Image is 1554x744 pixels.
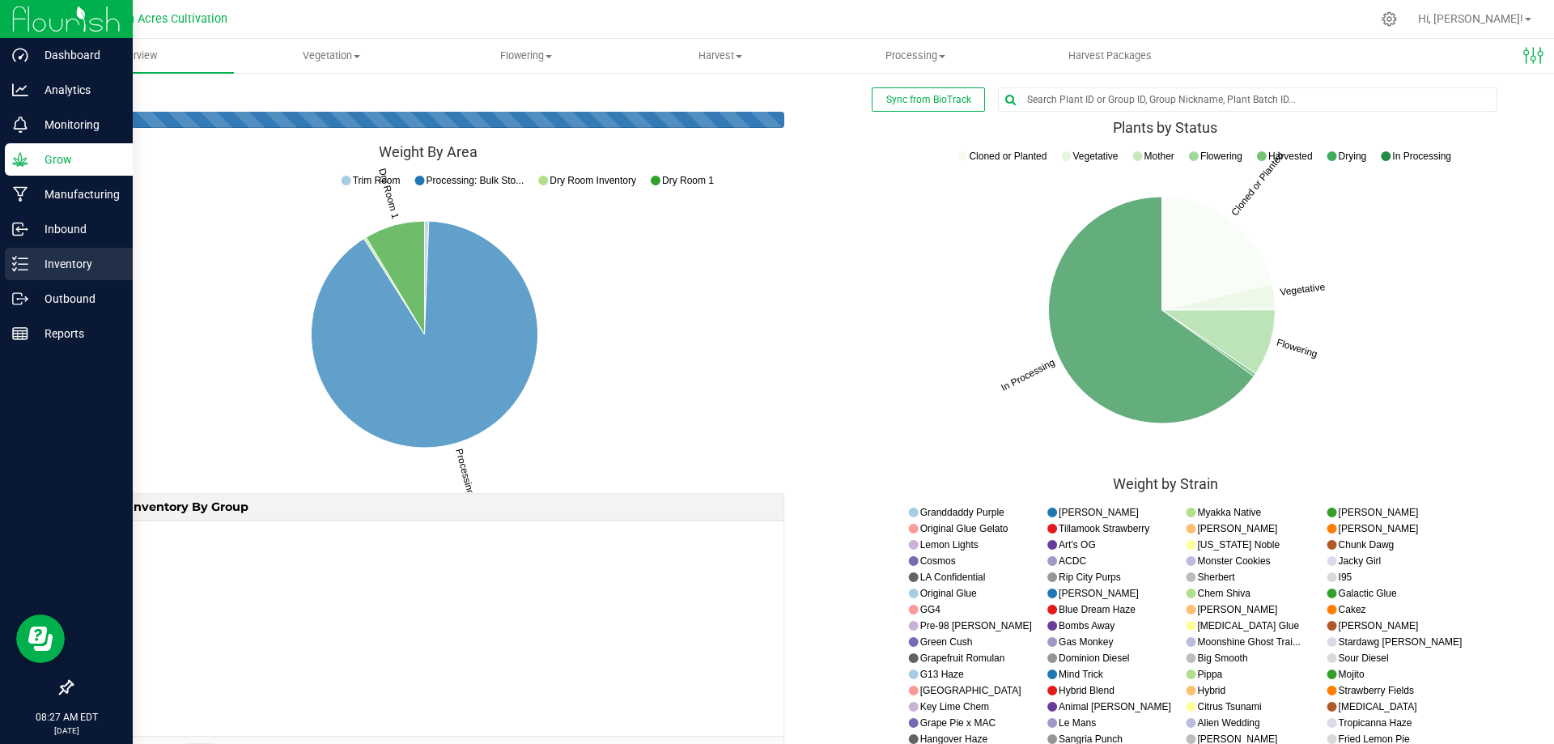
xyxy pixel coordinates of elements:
[624,49,817,63] span: Harvest
[12,256,28,272] inline-svg: Inventory
[920,684,1021,695] text: [GEOGRAPHIC_DATA]
[1047,49,1174,63] span: Harvest Packages
[920,571,986,582] text: LA Confidential
[1059,538,1096,550] text: Art's OG
[1198,506,1262,517] text: Myakka Native
[809,476,1522,492] div: Weight by Strain
[1339,619,1419,631] text: [PERSON_NAME]
[7,725,125,737] p: [DATE]
[28,115,125,134] p: Monitoring
[1339,571,1352,582] text: I95
[1059,668,1104,679] text: Mind Trick
[1059,652,1129,663] text: Dominion Diesel
[1339,636,1463,647] text: Stardawg [PERSON_NAME]
[1339,668,1365,679] text: Mojito
[920,506,1004,517] text: Granddaddy Purple
[1339,700,1417,712] text: [MEDICAL_DATA]
[1059,555,1086,566] text: ACDC
[28,324,125,343] p: Reports
[920,555,956,566] text: Cosmos
[7,710,125,725] p: 08:27 AM EDT
[12,151,28,168] inline-svg: Grow
[920,733,988,744] text: Hangover Haze
[28,185,125,204] p: Manufacturing
[28,80,125,100] p: Analytics
[920,700,989,712] text: Key Lime Chem
[920,716,996,728] text: Grape Pie x MAC
[1339,733,1410,744] text: Fried Lemon Pie
[428,39,623,73] a: Flowering
[1198,668,1223,679] text: Pippa
[920,619,1032,631] text: Pre-98 [PERSON_NAME]
[1198,716,1260,728] text: Alien Wedding
[1059,522,1149,534] text: Tillamook Strawberry
[1198,603,1278,614] text: [PERSON_NAME]
[1198,684,1226,695] text: Hybrid
[1198,700,1262,712] text: Citrus Tsunami
[39,39,234,73] a: Overview
[1200,151,1242,162] text: Flowering
[1198,733,1278,744] text: [PERSON_NAME]
[1198,587,1251,598] text: Chem Shiva
[1059,587,1139,598] text: [PERSON_NAME]
[1059,733,1123,744] text: Sangria Punch
[12,47,28,63] inline-svg: Dashboard
[662,175,714,186] text: Dry Room 1
[920,636,973,647] text: Green Cush
[353,175,401,186] text: Trim Room
[12,221,28,237] inline-svg: Inbound
[12,117,28,133] inline-svg: Monitoring
[1339,603,1366,614] text: Cakez
[1059,603,1136,614] text: Blue Dream Haze
[1059,716,1096,728] text: Le Mans
[1059,684,1115,695] text: Hybrid Blend
[16,614,65,663] iframe: Resource center
[103,12,227,26] span: Green Acres Cultivation
[550,175,636,186] text: Dry Room Inventory
[1418,12,1523,25] span: Hi, [PERSON_NAME]!
[1198,555,1271,566] text: Monster Cookies
[1268,151,1313,162] text: Harvested
[71,144,784,160] div: Weight By Area
[1144,151,1174,162] text: Mother
[429,49,622,63] span: Flowering
[1059,700,1171,712] text: Animal [PERSON_NAME]
[1059,619,1115,631] text: Bombs Away
[872,87,985,112] button: Sync from BioTrack
[1339,555,1382,566] text: Jacky Girl
[12,186,28,202] inline-svg: Manufacturing
[920,652,1005,663] text: Grapefruit Romulan
[1339,538,1395,550] text: Chunk Dawg
[12,82,28,98] inline-svg: Analytics
[1339,587,1397,598] text: Galactic Glue
[1198,619,1300,631] text: [MEDICAL_DATA] Glue
[1198,636,1301,647] text: Moonshine Ghost Trai...
[1198,522,1278,534] text: [PERSON_NAME]
[12,291,28,307] inline-svg: Outbound
[819,49,1013,63] span: Processing
[427,175,524,186] text: Processing: Bulk Sto...
[920,668,964,679] text: G13 Haze
[1198,571,1236,582] text: Sherbert
[1339,522,1419,534] text: [PERSON_NAME]
[809,120,1522,136] div: Plants by Status
[999,88,1497,111] input: Search Plant ID or Group ID, Group Nickname, Plant Batch ID...
[623,39,818,73] a: Harvest
[83,494,253,519] span: Active Inventory by Group
[1059,636,1113,647] text: Gas Monkey
[920,587,977,598] text: Original Glue
[1379,11,1399,27] div: Manage settings
[1339,652,1389,663] text: Sour Diesel
[28,45,125,65] p: Dashboard
[818,39,1013,73] a: Processing
[1198,652,1248,663] text: Big Smooth
[1339,716,1412,728] text: Tropicanna Haze
[1072,151,1118,162] text: Vegetative
[94,49,179,63] span: Overview
[235,49,428,63] span: Vegetation
[1059,506,1139,517] text: [PERSON_NAME]
[12,325,28,342] inline-svg: Reports
[1059,571,1121,582] text: Rip City Purps
[1198,538,1280,550] text: [US_STATE] Noble
[920,522,1008,534] text: Original Glue Gelato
